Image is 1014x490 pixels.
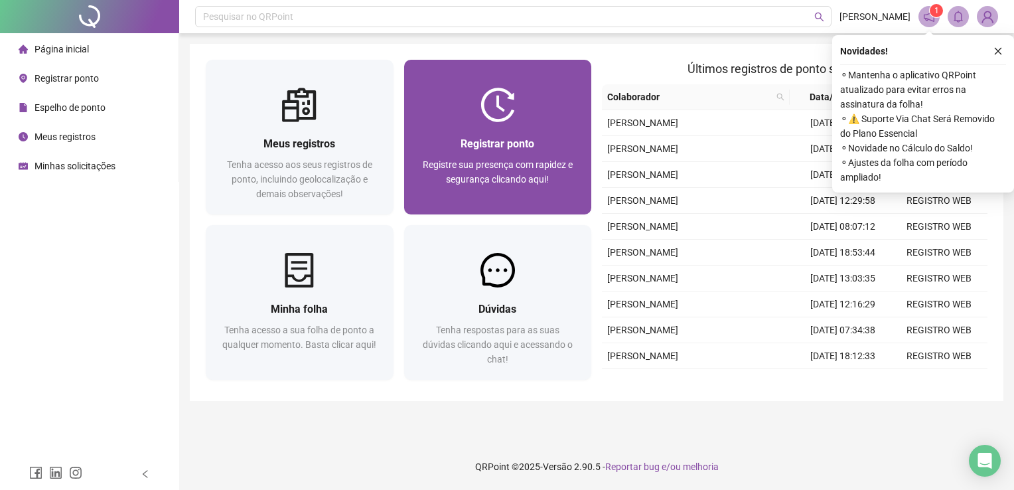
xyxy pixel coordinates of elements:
[891,343,987,369] td: REGISTRO WEB
[814,12,824,22] span: search
[891,188,987,214] td: REGISTRO WEB
[840,68,1006,112] span: ⚬ Mantenha o aplicativo QRPoint atualizado para evitar erros na assinatura da folha!
[605,461,719,472] span: Reportar bug e/ou melhoria
[795,110,891,136] td: [DATE] 07:54:17
[993,46,1003,56] span: close
[222,325,376,350] span: Tenha acesso a sua folha de ponto a qualquer momento. Basta clicar aqui!
[923,11,935,23] span: notification
[891,317,987,343] td: REGISTRO WEB
[69,466,82,479] span: instagram
[774,87,787,107] span: search
[795,214,891,240] td: [DATE] 08:07:12
[607,325,678,335] span: [PERSON_NAME]
[271,303,328,315] span: Minha folha
[607,273,678,284] span: [PERSON_NAME]
[891,369,987,395] td: REGISTRO WEB
[795,291,891,317] td: [DATE] 12:16:29
[790,84,883,110] th: Data/Hora
[607,195,678,206] span: [PERSON_NAME]
[19,132,28,141] span: clock-circle
[978,7,997,27] img: 84080
[19,161,28,171] span: schedule
[607,299,678,309] span: [PERSON_NAME]
[19,103,28,112] span: file
[227,159,372,199] span: Tenha acesso aos seus registros de ponto, incluindo geolocalização e demais observações!
[795,369,891,395] td: [DATE] 13:21:52
[839,9,910,24] span: [PERSON_NAME]
[263,137,335,150] span: Meus registros
[795,266,891,291] td: [DATE] 13:03:35
[795,90,867,104] span: Data/Hora
[423,159,573,185] span: Registre sua presença com rapidez e segurança clicando aqui!
[423,325,573,365] span: Tenha respostas para as suas dúvidas clicando aqui e acessando o chat!
[607,351,678,361] span: [PERSON_NAME]
[840,155,1006,185] span: ⚬ Ajustes da folha com período ampliado!
[891,266,987,291] td: REGISTRO WEB
[404,225,592,380] a: DúvidasTenha respostas para as suas dúvidas clicando aqui e acessando o chat!
[206,60,394,214] a: Meus registrosTenha acesso aos seus registros de ponto, incluindo geolocalização e demais observa...
[607,221,678,232] span: [PERSON_NAME]
[49,466,62,479] span: linkedin
[688,62,902,76] span: Últimos registros de ponto sincronizados
[795,343,891,369] td: [DATE] 18:12:33
[795,317,891,343] td: [DATE] 07:34:38
[891,214,987,240] td: REGISTRO WEB
[891,240,987,266] td: REGISTRO WEB
[19,44,28,54] span: home
[35,44,89,54] span: Página inicial
[952,11,964,23] span: bell
[607,143,678,154] span: [PERSON_NAME]
[795,188,891,214] td: [DATE] 12:29:58
[891,291,987,317] td: REGISTRO WEB
[543,461,572,472] span: Versão
[969,445,1001,477] div: Open Intercom Messenger
[607,169,678,180] span: [PERSON_NAME]
[141,469,150,479] span: left
[840,141,1006,155] span: ⚬ Novidade no Cálculo do Saldo!
[206,225,394,380] a: Minha folhaTenha acesso a sua folha de ponto a qualquer momento. Basta clicar aqui!
[776,93,784,101] span: search
[840,44,888,58] span: Novidades !
[404,60,592,214] a: Registrar pontoRegistre sua presença com rapidez e segurança clicando aqui!
[840,112,1006,141] span: ⚬ ⚠️ Suporte Via Chat Será Removido do Plano Essencial
[35,131,96,142] span: Meus registros
[35,102,106,113] span: Espelho de ponto
[19,74,28,83] span: environment
[35,161,115,171] span: Minhas solicitações
[607,90,771,104] span: Colaborador
[930,4,943,17] sup: 1
[179,444,1014,490] footer: QRPoint © 2025 - 2.90.5 -
[934,6,939,15] span: 1
[35,73,99,84] span: Registrar ponto
[478,303,516,315] span: Dúvidas
[795,136,891,162] td: [DATE] 17:23:49
[795,162,891,188] td: [DATE] 13:18:16
[795,240,891,266] td: [DATE] 18:53:44
[29,466,42,479] span: facebook
[461,137,534,150] span: Registrar ponto
[607,247,678,258] span: [PERSON_NAME]
[607,118,678,128] span: [PERSON_NAME]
